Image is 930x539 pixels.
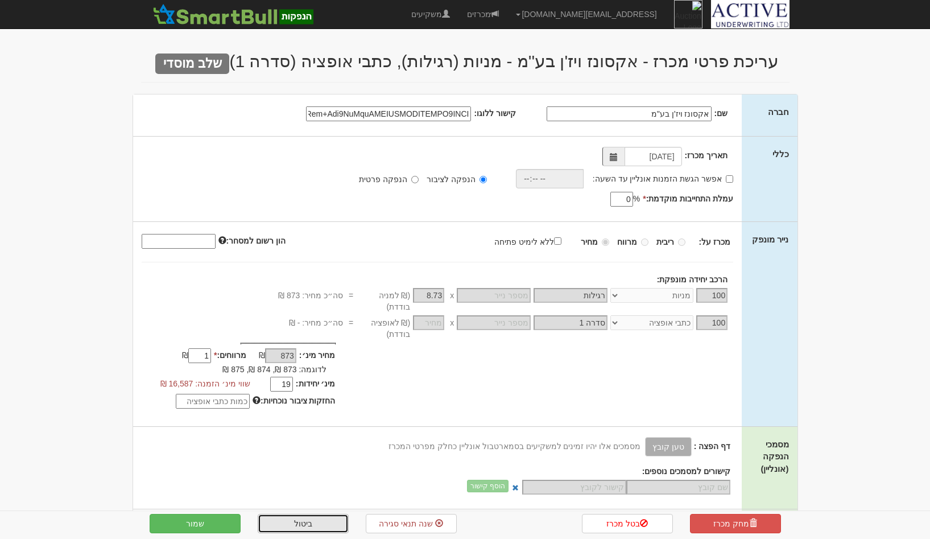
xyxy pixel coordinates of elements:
img: SmartBull Logo [150,3,317,26]
input: כמות כתבי אופציה [176,394,250,409]
span: שווי מינ׳ הזמנה: 16,587 ₪ [160,379,250,388]
span: סה״כ מחיר: 873 ₪ [278,290,343,301]
div: ₪ [161,349,214,363]
input: מרווח [641,238,648,246]
label: שם: [714,108,728,119]
label: הון רשום למסחר: [218,235,286,246]
span: (₪ למניה בודדת) [353,290,410,312]
strong: ריבית [656,237,674,246]
strong: הרכב יחידה מונפקת: [657,275,728,284]
h2: עריכת פרטי מכרז - אקסונז ויז'ן בע''מ - מניות (רגילות), כתבי אופציה (סדרה 1) [141,52,790,71]
label: קישור ללוגו: [474,108,516,119]
input: כמות [696,288,728,303]
input: אפשר הגשת הזמנות אונליין עד השעה: [726,175,733,183]
a: שנה תנאי סגירה [366,514,457,533]
input: סוג המניות [534,288,607,303]
input: קישור לקובץ [522,480,626,495]
label: מינ׳ יחידות: [296,378,336,389]
div: ₪ [246,349,299,363]
input: מחיר [413,288,444,303]
span: מסמכים אלו יהיו זמינים למשקיעים בסמארטבול אונליין כחלק מפרטי המכרז [388,442,640,451]
input: מחיר [413,315,444,330]
strong: מכרז על: [699,237,731,246]
span: סה״כ מחיר: - ₪ [289,317,343,328]
label: חברה [768,106,789,118]
label: מסמכי הנפקה (אונליין) [750,438,788,475]
label: ללא לימיט פתיחה [494,235,573,248]
label: מרווחים: [214,349,246,361]
input: מספר נייר [457,288,531,303]
span: לדוגמה: 873 ₪, 874 ₪, 875 ₪ [222,365,326,374]
button: שמור [150,514,241,533]
strong: קישורים למסמכים נוספים: [642,467,730,476]
label: כללי [772,148,789,160]
span: = [349,317,353,328]
span: % [633,193,640,204]
a: ביטול [258,514,349,533]
span: שלב מוסדי [155,54,229,74]
strong: מרווח [617,237,637,246]
a: בטל מכרז [582,514,673,533]
span: = [349,290,353,301]
input: מספר נייר [457,315,531,330]
label: נייר מונפק [752,233,788,245]
a: מחק מכרז [690,514,781,533]
strong: מחיר [581,237,598,246]
input: הנפקה לציבור [480,176,487,183]
label: תאריך מכרז: [685,150,728,161]
label: הנפקה לציבור [427,174,487,185]
label: הנפקה פרטית [359,174,419,185]
input: סוג המניות [534,315,607,330]
label: אפשר הגשת הזמנות אונליין עד השעה: [593,173,733,184]
input: ללא לימיט פתיחה [554,237,561,245]
input: שם קובץ [626,480,730,495]
label: עמלת התחייבות מוקדמת: [643,193,733,204]
span: x [450,290,454,301]
label: מחיר מינ׳: [299,349,336,361]
input: הנפקה פרטית [411,176,419,183]
input: מחיר [602,238,609,246]
label: החזקות ציבור נוכחיות: [253,395,335,406]
span: x [450,317,454,328]
input: ריבית [678,238,685,246]
span: (₪ לאופציה בודדת) [353,317,410,340]
input: כמות [696,315,728,330]
span: שנה תנאי סגירה [379,519,433,528]
strong: דף הפצה : [694,442,730,451]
